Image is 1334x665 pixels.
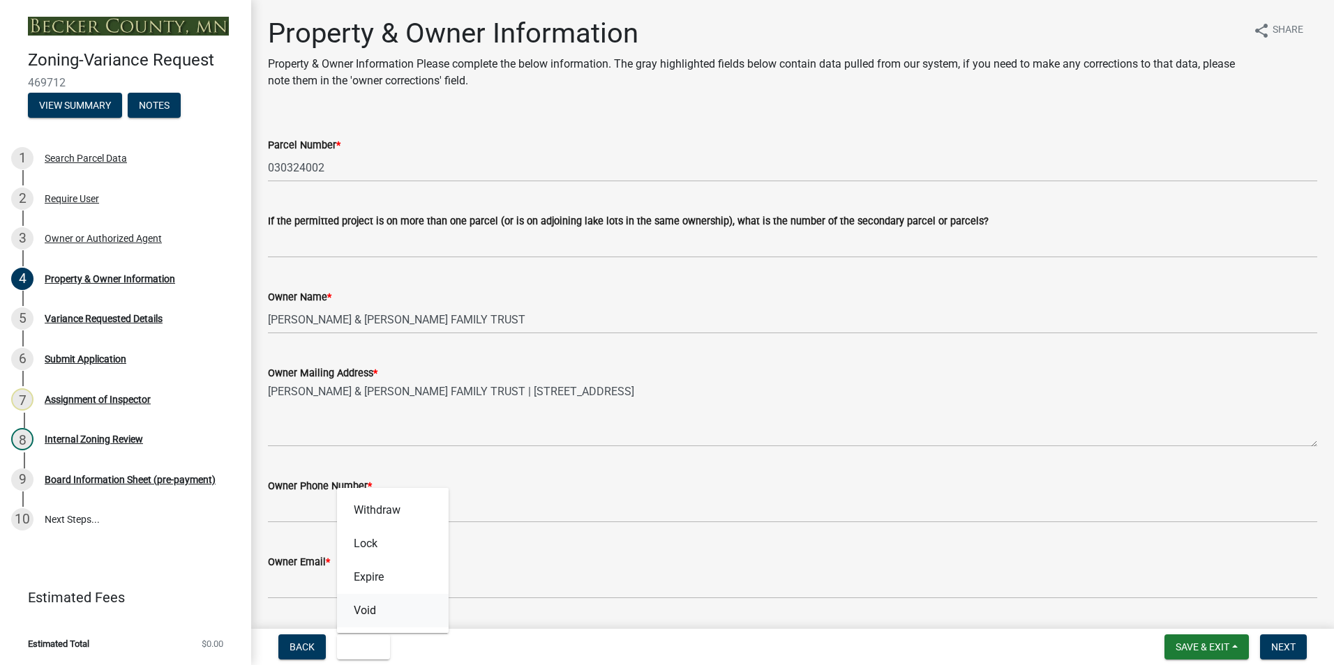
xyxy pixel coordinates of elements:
[268,369,377,379] label: Owner Mailing Address
[11,188,33,210] div: 2
[1242,17,1314,44] button: shareShare
[11,428,33,450] div: 8
[11,388,33,411] div: 7
[45,234,162,243] div: Owner or Authorized Agent
[11,307,33,330] div: 5
[268,293,331,303] label: Owner Name
[28,100,122,112] wm-modal-confirm: Summary
[268,17,1242,50] h1: Property & Owner Information
[348,641,370,652] span: Void
[11,508,33,530] div: 10
[337,488,449,633] div: Void
[278,634,326,659] button: Back
[11,348,33,370] div: 6
[1253,22,1270,39] i: share
[11,227,33,250] div: 3
[337,494,449,527] button: Withdraw
[11,147,33,169] div: 1
[45,314,163,323] div: Variance Requested Details
[337,560,449,594] button: Expire
[1260,634,1307,659] button: Next
[45,354,126,364] div: Submit Application
[337,594,449,627] button: Void
[45,475,216,484] div: Board Information Sheet (pre-payment)
[45,434,143,444] div: Internal Zoning Review
[28,93,122,118] button: View Summary
[268,56,1242,89] p: Property & Owner Information Please complete the below information. The gray highlighted fields b...
[337,527,449,560] button: Lock
[45,194,99,204] div: Require User
[45,153,127,163] div: Search Parcel Data
[11,268,33,290] div: 4
[1176,641,1229,652] span: Save & Exit
[28,50,240,70] h4: Zoning-Variance Request
[337,634,390,659] button: Void
[45,274,175,284] div: Property & Owner Information
[268,217,989,227] label: If the permitted project is on more than one parcel (or is on adjoining lake lots in the same own...
[28,639,89,648] span: Estimated Total
[28,17,229,36] img: Becker County, Minnesota
[1273,22,1303,39] span: Share
[11,468,33,491] div: 9
[128,100,181,112] wm-modal-confirm: Notes
[128,93,181,118] button: Notes
[1164,634,1249,659] button: Save & Exit
[268,141,340,151] label: Parcel Number
[45,395,151,404] div: Assignment of Inspector
[28,76,223,89] span: 469712
[290,641,315,652] span: Back
[268,482,372,491] label: Owner Phone Number
[202,639,223,648] span: $0.00
[268,558,330,567] label: Owner Email
[1271,641,1296,652] span: Next
[11,583,229,611] a: Estimated Fees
